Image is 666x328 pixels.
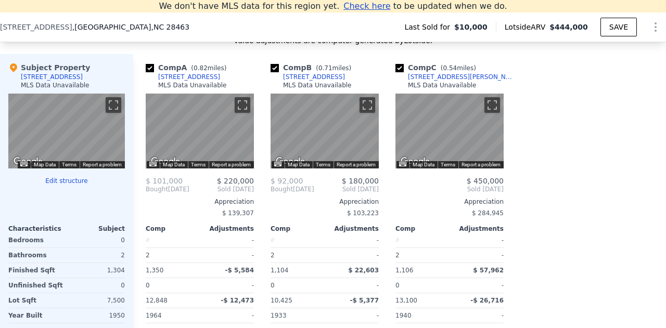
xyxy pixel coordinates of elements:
div: 2 [146,248,198,263]
span: 0 [395,282,400,289]
div: Adjustments [200,225,254,233]
span: , NC 28463 [151,23,189,31]
span: $10,000 [454,22,488,32]
div: - [452,233,504,247]
button: Keyboard shortcuts [399,162,406,166]
div: - [327,308,379,323]
button: Keyboard shortcuts [274,162,281,166]
div: [DATE] [271,185,314,193]
span: Bought [146,185,168,193]
a: Open this area in Google Maps (opens a new window) [11,155,45,168]
span: $ 139,307 [222,209,254,217]
a: Terms (opens in new tab) [316,162,330,167]
button: Keyboard shortcuts [20,162,28,166]
a: Report a problem [83,162,122,167]
span: 13,100 [395,297,417,304]
button: Show Options [645,17,666,37]
img: Google [273,155,308,168]
span: $ 284,945 [472,209,504,217]
span: $ 22,603 [348,267,379,274]
div: Street View [8,94,125,168]
a: Open this area in Google Maps (opens a new window) [398,155,432,168]
div: Comp [395,225,450,233]
a: Terms (opens in new tab) [441,162,455,167]
div: MLS Data Unavailable [21,81,89,89]
span: Sold [DATE] [189,185,254,193]
div: Comp A [146,62,230,73]
div: - [202,278,254,293]
div: 0 [271,233,323,247]
span: -$ 5,377 [350,297,379,304]
span: $ 220,000 [217,177,254,185]
a: [STREET_ADDRESS][PERSON_NAME] [395,73,516,81]
span: 12,848 [146,297,168,304]
div: 2 [271,248,323,263]
div: Appreciation [146,198,254,206]
span: -$ 26,716 [470,297,504,304]
div: Subject Property [8,62,90,73]
div: [STREET_ADDRESS] [21,73,83,81]
button: Map Data [413,161,434,168]
div: Map [8,94,125,168]
div: Comp B [271,62,355,73]
span: Lotside ARV [505,22,549,32]
span: -$ 12,473 [221,297,254,304]
span: , [GEOGRAPHIC_DATA] [72,22,189,32]
div: - [202,248,254,263]
div: - [327,278,379,293]
div: Comp C [395,62,480,73]
div: 2 [69,248,125,263]
img: Google [398,155,432,168]
span: $ 101,000 [146,177,183,185]
span: Last Sold for [404,22,454,32]
span: 1,350 [146,267,163,274]
div: Comp [146,225,200,233]
div: Subject [67,225,125,233]
span: $ 92,000 [271,177,303,185]
div: Adjustments [450,225,504,233]
a: Terms (opens in new tab) [191,162,206,167]
span: 10,425 [271,297,292,304]
span: ( miles) [187,64,230,72]
div: - [452,308,504,323]
span: 1,106 [395,267,413,274]
a: [STREET_ADDRESS] [271,73,345,81]
div: 0 [69,278,125,293]
div: Finished Sqft [8,263,65,278]
div: - [327,233,379,247]
img: Google [11,155,45,168]
div: Map [146,94,254,168]
div: Street View [146,94,254,168]
a: [STREET_ADDRESS] [146,73,220,81]
span: $ 180,000 [342,177,379,185]
button: Map Data [288,161,310,168]
button: Toggle fullscreen view [484,97,500,113]
div: [DATE] [146,185,189,193]
span: $ 450,000 [467,177,504,185]
button: Keyboard shortcuts [149,162,157,166]
span: Sold [DATE] [395,185,504,193]
span: ( miles) [437,64,480,72]
div: - [202,308,254,323]
div: Map [395,94,504,168]
span: ( miles) [312,64,355,72]
a: Report a problem [337,162,376,167]
div: Bedrooms [8,233,65,247]
div: Bathrooms [8,248,65,263]
span: Bought [271,185,293,193]
div: Adjustments [325,225,379,233]
div: [STREET_ADDRESS][PERSON_NAME] [408,73,516,81]
span: 0.54 [443,64,457,72]
div: 0 [146,233,198,247]
div: Appreciation [271,198,379,206]
div: 0 [395,233,447,247]
span: $444,000 [549,23,588,31]
a: Report a problem [462,162,501,167]
div: 1940 [395,308,447,323]
button: Toggle fullscreen view [106,97,121,113]
a: Open this area in Google Maps (opens a new window) [273,155,308,168]
span: -$ 5,584 [225,267,254,274]
div: Appreciation [395,198,504,206]
span: 1,104 [271,267,288,274]
img: Google [148,155,183,168]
